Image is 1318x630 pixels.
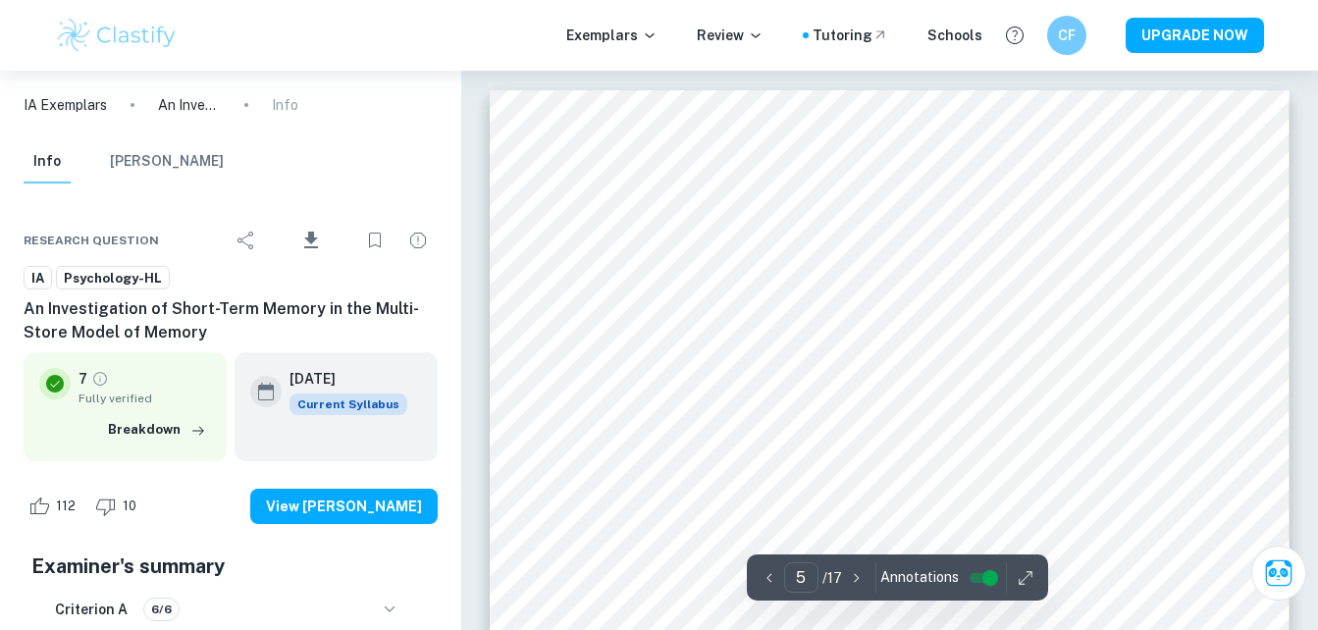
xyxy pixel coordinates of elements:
[25,269,51,289] span: IA
[880,567,959,588] span: Annotations
[272,94,298,116] p: Info
[24,140,71,184] button: Info
[290,394,407,415] div: This exemplar is based on the current syllabus. Feel free to refer to it for inspiration/ideas wh...
[24,94,107,116] a: IA Exemplars
[79,368,87,390] p: 7
[56,266,170,290] a: Psychology-HL
[79,390,211,407] span: Fully verified
[1126,18,1264,53] button: UPGRADE NOW
[1251,546,1306,601] button: Ask Clai
[1047,16,1086,55] button: CF
[927,25,982,46] a: Schools
[290,368,392,390] h6: [DATE]
[270,215,351,266] div: Download
[398,221,438,260] div: Report issue
[290,394,407,415] span: Current Syllabus
[250,489,438,524] button: View [PERSON_NAME]
[91,370,109,388] a: Grade fully verified
[697,25,764,46] p: Review
[24,266,52,290] a: IA
[31,551,430,581] h5: Examiner's summary
[55,16,180,55] img: Clastify logo
[566,25,658,46] p: Exemplars
[90,491,147,522] div: Dislike
[110,140,224,184] button: [PERSON_NAME]
[227,221,266,260] div: Share
[112,497,147,516] span: 10
[355,221,395,260] div: Bookmark
[55,599,128,620] h6: Criterion A
[813,25,888,46] a: Tutoring
[45,497,86,516] span: 112
[1055,25,1078,46] h6: CF
[103,415,211,445] button: Breakdown
[144,601,179,618] span: 6/6
[158,94,221,116] p: An Investigation of Short-Term Memory in the Multi-Store Model of Memory
[822,567,842,589] p: / 17
[24,297,438,344] h6: An Investigation of Short-Term Memory in the Multi-Store Model of Memory
[57,269,169,289] span: Psychology-HL
[24,491,86,522] div: Like
[24,232,159,249] span: Research question
[998,19,1031,52] button: Help and Feedback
